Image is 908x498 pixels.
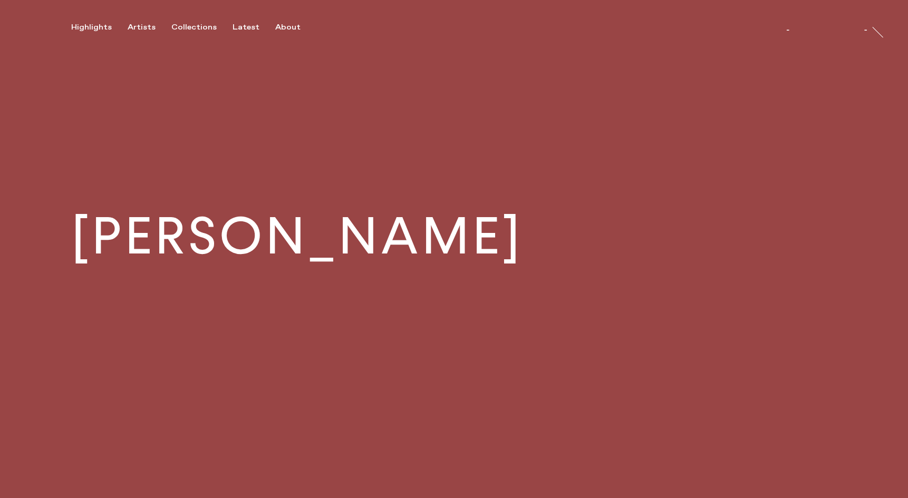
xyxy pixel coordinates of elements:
[233,23,275,32] button: Latest
[233,23,259,32] div: Latest
[71,23,128,32] button: Highlights
[71,211,523,262] h1: [PERSON_NAME]
[275,23,301,32] div: About
[275,23,316,32] button: About
[171,23,217,32] div: Collections
[128,23,156,32] div: Artists
[128,23,171,32] button: Artists
[171,23,233,32] button: Collections
[71,23,112,32] div: Highlights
